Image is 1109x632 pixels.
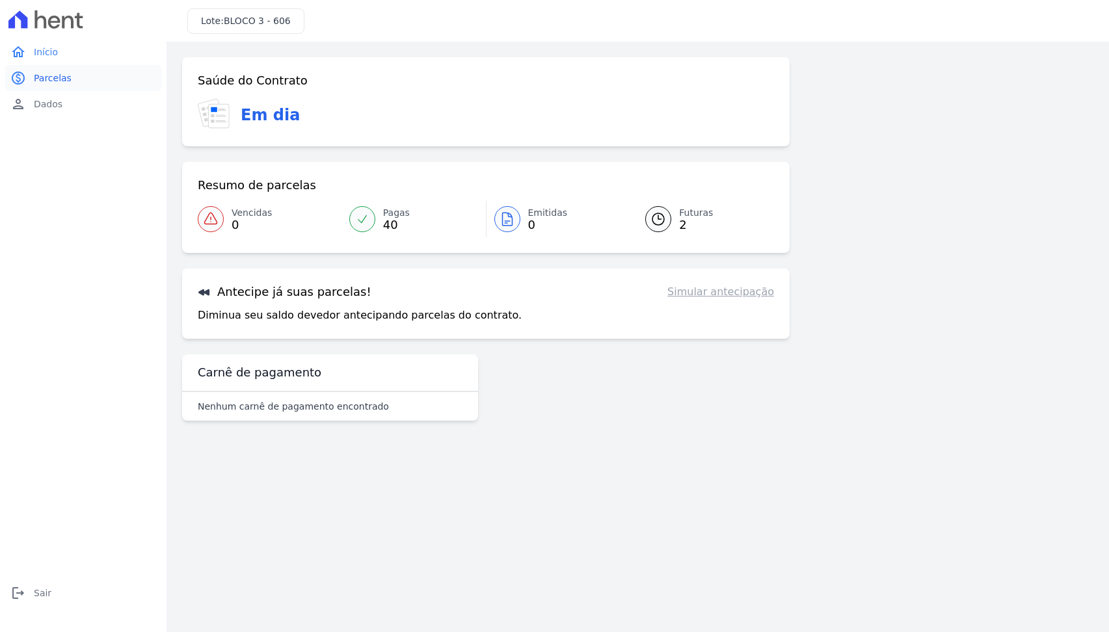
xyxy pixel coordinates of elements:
[198,365,321,380] h3: Carnê de pagamento
[341,201,486,237] a: Pagas 40
[241,103,300,127] h3: Em dia
[198,201,341,237] a: Vencidas 0
[34,46,58,59] span: Início
[34,98,62,111] span: Dados
[528,206,568,220] span: Emitidas
[198,400,389,413] p: Nenhum carnê de pagamento encontrado
[232,206,272,220] span: Vencidas
[383,206,410,220] span: Pagas
[10,70,26,86] i: paid
[34,586,51,599] span: Sair
[198,284,371,300] h3: Antecipe já suas parcelas!
[224,16,291,26] span: BLOCO 3 - 606
[34,72,72,85] span: Parcelas
[630,201,774,237] a: Futuras 2
[10,44,26,60] i: home
[679,220,713,230] span: 2
[198,178,316,193] h3: Resumo de parcelas
[679,206,713,220] span: Futuras
[5,65,161,91] a: paidParcelas
[198,73,308,88] h3: Saúde do Contrato
[201,14,291,28] h3: Lote:
[487,201,630,237] a: Emitidas 0
[10,96,26,112] i: person
[5,580,161,606] a: logoutSair
[667,284,774,300] a: Simular antecipação
[10,585,26,601] i: logout
[383,220,410,230] span: 40
[528,220,568,230] span: 0
[5,39,161,65] a: homeInício
[198,308,522,323] p: Diminua seu saldo devedor antecipando parcelas do contrato.
[5,91,161,117] a: personDados
[232,220,272,230] span: 0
